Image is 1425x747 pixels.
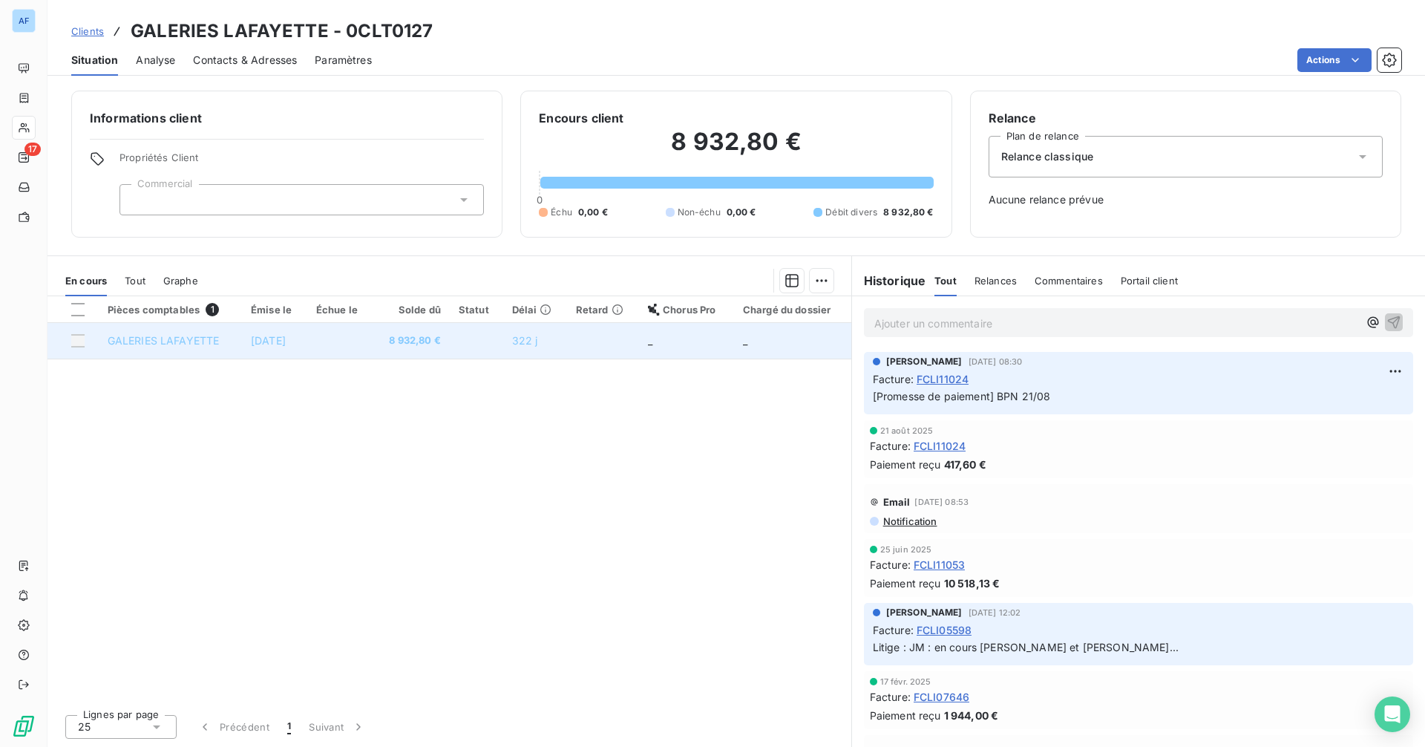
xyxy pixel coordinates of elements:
[24,143,41,156] span: 17
[12,714,36,738] img: Logo LeanPay
[131,18,433,45] h3: GALERIES LAFAYETTE - 0CLT0127
[870,438,911,454] span: Facture :
[882,515,937,527] span: Notification
[78,720,91,734] span: 25
[539,127,933,172] h2: 8 932,80 €
[136,53,175,68] span: Analyse
[648,334,652,347] span: _
[132,193,144,206] input: Ajouter une valeur
[883,206,934,219] span: 8 932,80 €
[883,496,911,508] span: Email
[381,304,440,316] div: Solde dû
[870,557,911,573] span: Facture :
[917,371,969,387] span: FCLI11024
[163,275,198,287] span: Graphe
[71,53,118,68] span: Situation
[316,304,364,316] div: Échue le
[914,498,969,506] span: [DATE] 08:53
[873,622,914,638] span: Facture :
[539,109,623,127] h6: Encours client
[193,53,297,68] span: Contacts & Adresses
[914,438,966,454] span: FCLI11024
[873,390,1051,402] span: [Promesse de paiement] BPN 21/08
[914,557,965,573] span: FCLI11053
[1375,697,1410,732] div: Open Intercom Messenger
[914,689,969,705] span: FCLI07646
[108,303,233,316] div: Pièces comptables
[944,457,986,472] span: 417,60 €
[71,24,104,39] a: Clients
[917,622,972,638] span: FCLI05598
[989,109,1383,127] h6: Relance
[870,457,941,472] span: Paiement reçu
[278,711,300,743] button: 1
[989,192,1383,207] span: Aucune relance prévue
[12,9,36,33] div: AF
[512,304,558,316] div: Délai
[189,711,278,743] button: Précédent
[108,334,220,347] span: GALERIES LAFAYETTE
[974,275,1017,287] span: Relances
[1035,275,1103,287] span: Commentaires
[206,303,219,316] span: 1
[886,606,963,619] span: [PERSON_NAME]
[934,275,957,287] span: Tout
[71,25,104,37] span: Clients
[886,355,963,368] span: [PERSON_NAME]
[880,545,932,554] span: 25 juin 2025
[969,608,1021,617] span: [DATE] 12:02
[512,334,538,347] span: 322 j
[743,304,842,316] div: Chargé du dossier
[969,357,1023,366] span: [DATE] 08:30
[880,677,931,686] span: 17 févr. 2025
[537,194,543,206] span: 0
[65,275,107,287] span: En cours
[300,711,375,743] button: Suivant
[551,206,572,219] span: Échu
[287,720,291,734] span: 1
[125,275,145,287] span: Tout
[870,689,911,705] span: Facture :
[870,575,941,591] span: Paiement reçu
[1297,48,1372,72] button: Actions
[251,334,286,347] span: [DATE]
[870,708,941,723] span: Paiement reçu
[119,151,484,172] span: Propriétés Client
[576,304,630,316] div: Retard
[1001,149,1094,164] span: Relance classique
[678,206,721,219] span: Non-échu
[727,206,756,219] span: 0,00 €
[578,206,608,219] span: 0,00 €
[743,334,747,347] span: _
[873,641,1179,653] span: Litige : JM : en cours [PERSON_NAME] et [PERSON_NAME]...
[944,575,1000,591] span: 10 518,13 €
[852,272,926,290] h6: Historique
[315,53,372,68] span: Paramètres
[90,109,484,127] h6: Informations client
[648,304,725,316] div: Chorus Pro
[381,333,440,348] span: 8 932,80 €
[251,304,298,316] div: Émise le
[825,206,877,219] span: Débit divers
[459,304,494,316] div: Statut
[873,371,914,387] span: Facture :
[944,708,999,723] span: 1 944,00 €
[1121,275,1178,287] span: Portail client
[880,426,934,435] span: 21 août 2025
